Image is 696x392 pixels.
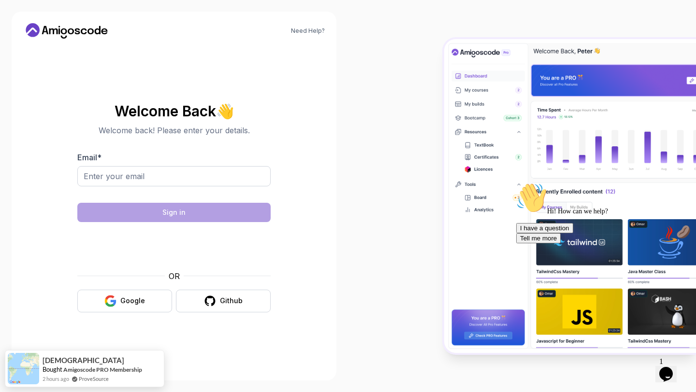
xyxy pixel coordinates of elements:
a: Home link [23,23,110,39]
p: Welcome back! Please enter your details. [77,125,271,136]
span: Bought [43,365,62,373]
button: Sign in [77,203,271,222]
button: I have a question [4,44,61,55]
span: Hi! How can we help? [4,29,96,36]
span: [DEMOGRAPHIC_DATA] [43,356,124,364]
div: 👋Hi! How can we help?I have a questionTell me more [4,4,178,65]
div: Google [120,296,145,306]
input: Enter your email [77,166,271,186]
a: ProveSource [79,376,109,382]
img: :wave: [4,4,35,35]
iframe: Widget containing checkbox for hCaptcha security challenge [101,228,247,265]
button: Github [176,290,271,312]
iframe: chat widget [655,353,686,382]
button: Google [77,290,172,312]
a: Need Help? [291,27,325,35]
label: Email * [77,153,101,162]
img: Amigoscode Dashboard [444,39,696,353]
p: OR [169,270,180,282]
iframe: chat widget [512,179,686,349]
span: 2 hours ago [43,375,69,383]
img: provesource social proof notification image [8,353,39,384]
h2: Welcome Back [77,103,271,119]
div: Github [220,296,243,306]
button: Tell me more [4,55,48,65]
span: 👋 [216,103,233,118]
a: Amigoscode PRO Membership [63,366,142,373]
div: Sign in [162,208,186,217]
